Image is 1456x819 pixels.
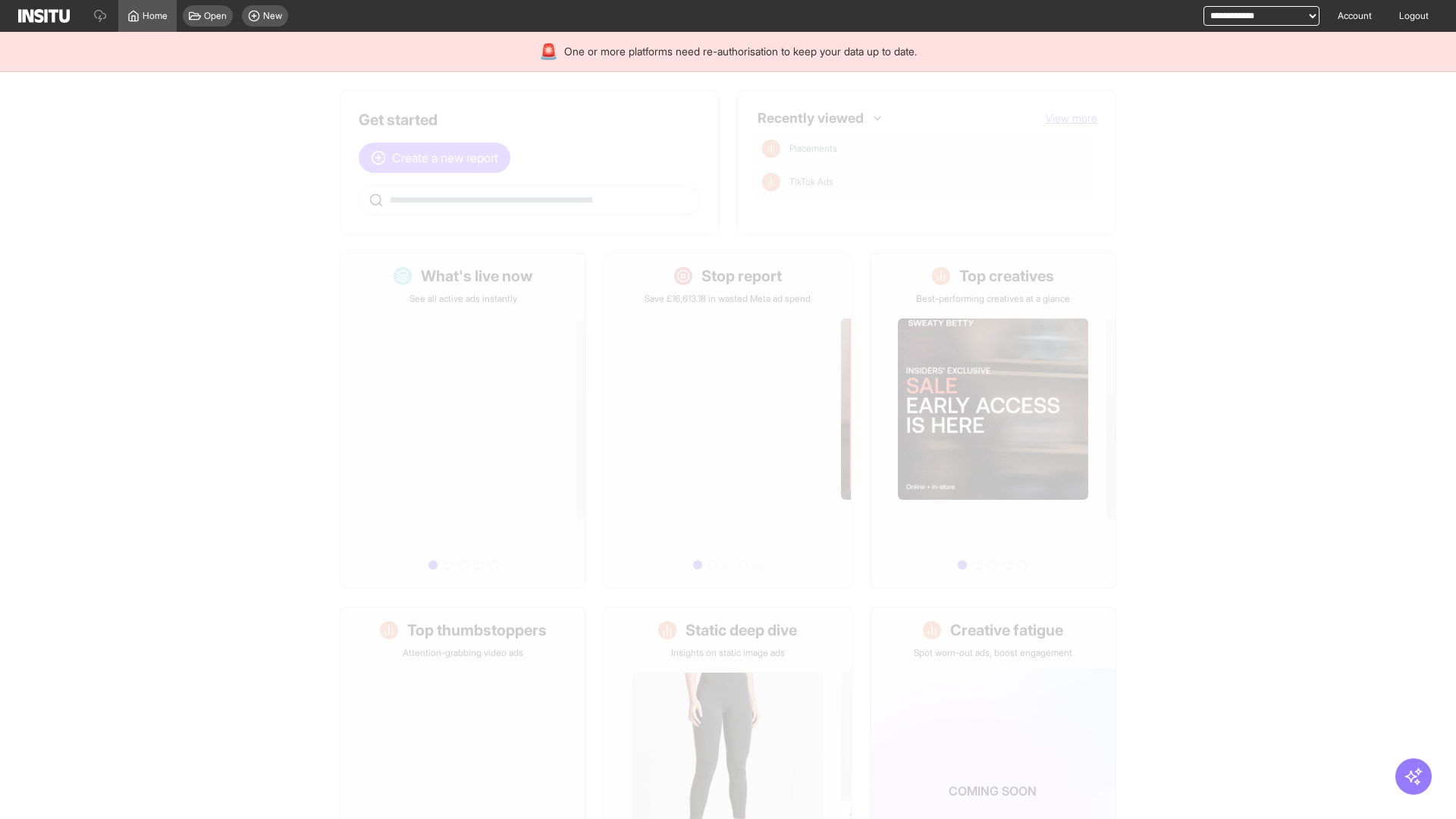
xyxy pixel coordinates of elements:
div: 🚨 [539,41,558,62]
img: Logo [18,9,70,23]
span: Open [204,10,227,22]
span: Home [143,10,168,22]
span: One or more platforms need re-authorisation to keep your data up to date. [564,44,917,59]
span: New [263,10,282,22]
